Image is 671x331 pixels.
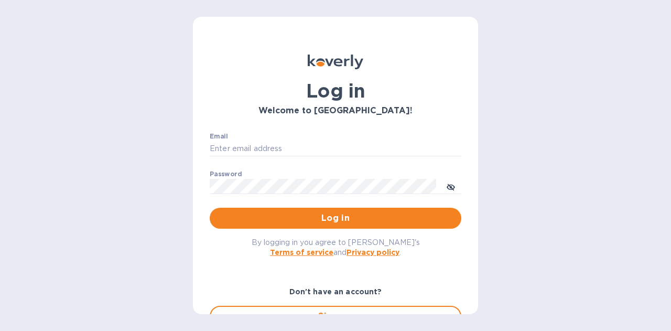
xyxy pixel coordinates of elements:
[210,106,461,116] h3: Welcome to [GEOGRAPHIC_DATA]!
[210,133,228,140] label: Email
[270,248,333,257] a: Terms of service
[440,176,461,197] button: toggle password visibility
[252,238,420,257] span: By logging in you agree to [PERSON_NAME]'s and .
[210,208,461,229] button: Log in
[219,310,452,323] span: Sign up
[218,212,453,225] span: Log in
[210,80,461,102] h1: Log in
[289,287,382,296] b: Don't have an account?
[347,248,399,257] a: Privacy policy
[210,171,242,177] label: Password
[210,141,461,157] input: Enter email address
[210,306,461,327] button: Sign up
[308,55,363,69] img: Koverly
